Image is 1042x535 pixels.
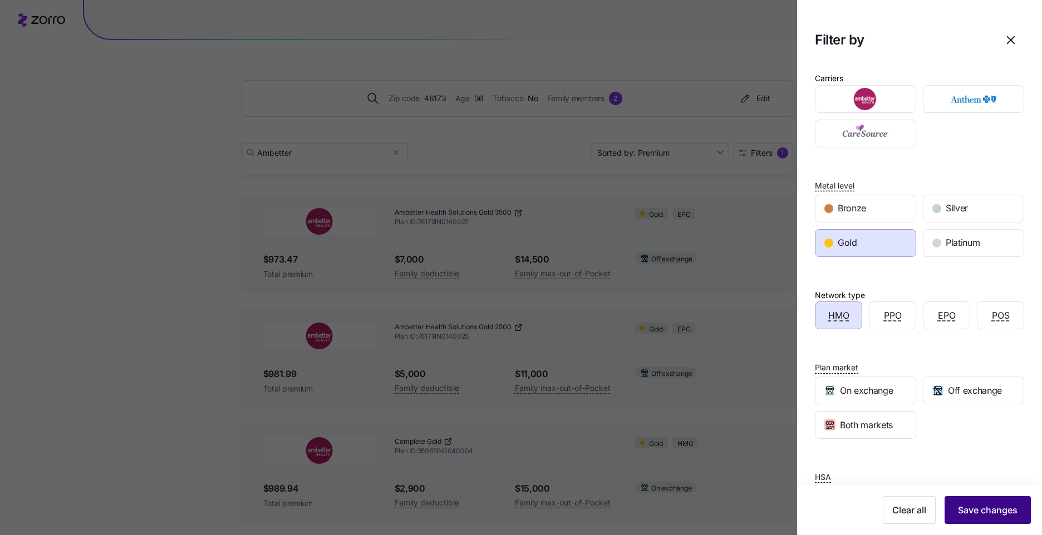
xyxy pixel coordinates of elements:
[946,236,980,250] span: Platinum
[815,180,854,191] span: Metal level
[840,418,893,432] span: Both markets
[815,289,865,301] div: Network type
[825,88,907,110] img: Ambetter
[884,309,902,323] span: PPO
[892,503,926,517] span: Clear all
[815,472,831,483] span: HSA
[815,72,843,85] div: Carriers
[838,236,857,250] span: Gold
[828,309,849,323] span: HMO
[933,88,1015,110] img: Anthem
[815,31,989,48] h1: Filter by
[948,384,1002,398] span: Off exchange
[946,201,968,215] span: Silver
[958,503,1018,517] span: Save changes
[838,201,866,215] span: Bronze
[945,496,1031,524] button: Save changes
[992,309,1010,323] span: POS
[825,122,907,145] img: CareSource
[840,384,893,398] span: On exchange
[815,362,858,373] span: Plan market
[938,309,956,323] span: EPO
[883,496,936,524] button: Clear all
